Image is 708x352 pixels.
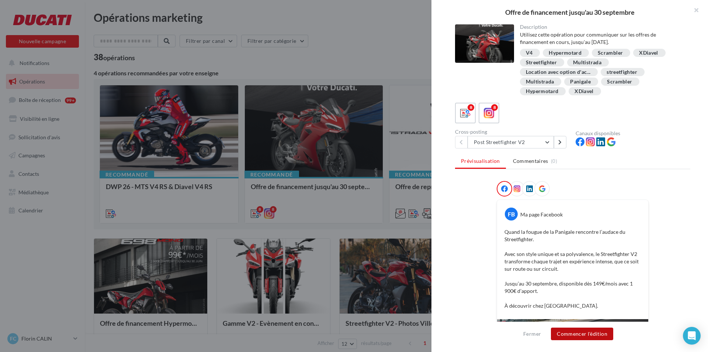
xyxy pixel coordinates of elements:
[443,9,696,16] div: Offre de financement jusqu'au 30 septembre
[513,157,548,165] span: Commentaires
[526,89,559,94] div: Hypermotard
[520,211,563,218] div: Ma page Facebook
[468,136,554,148] button: Post Streetfighter V2
[526,50,533,56] div: V4
[570,79,591,85] div: Panigale
[639,50,658,56] div: XDiavel
[598,50,623,56] div: Scrambler
[551,328,613,340] button: Commencer l'édition
[520,31,685,46] div: Utilisez cette opération pour communiquer sur les offres de financement en cours, jusqu'au [DATE].
[607,79,632,85] div: Scrambler
[573,60,601,65] div: Multistrada
[468,104,474,111] div: 8
[576,131,690,136] div: Canaux disponibles
[455,129,570,134] div: Cross-posting
[526,69,591,75] span: Location avec option d'ac...
[520,24,685,30] div: Description
[526,60,557,65] div: Streetfighter
[526,79,554,85] div: Multistrada
[520,329,544,338] button: Fermer
[551,158,557,164] span: (0)
[505,208,518,221] div: FB
[549,50,582,56] div: Hypermotard
[491,104,498,111] div: 8
[575,89,593,94] div: XDiavel
[683,327,701,345] div: Open Intercom Messenger
[504,228,641,310] p: Quand la fougue de la Panigale rencontre l’audace du Streetfighter. Avec son style unique et sa p...
[607,69,637,75] div: streetfighter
